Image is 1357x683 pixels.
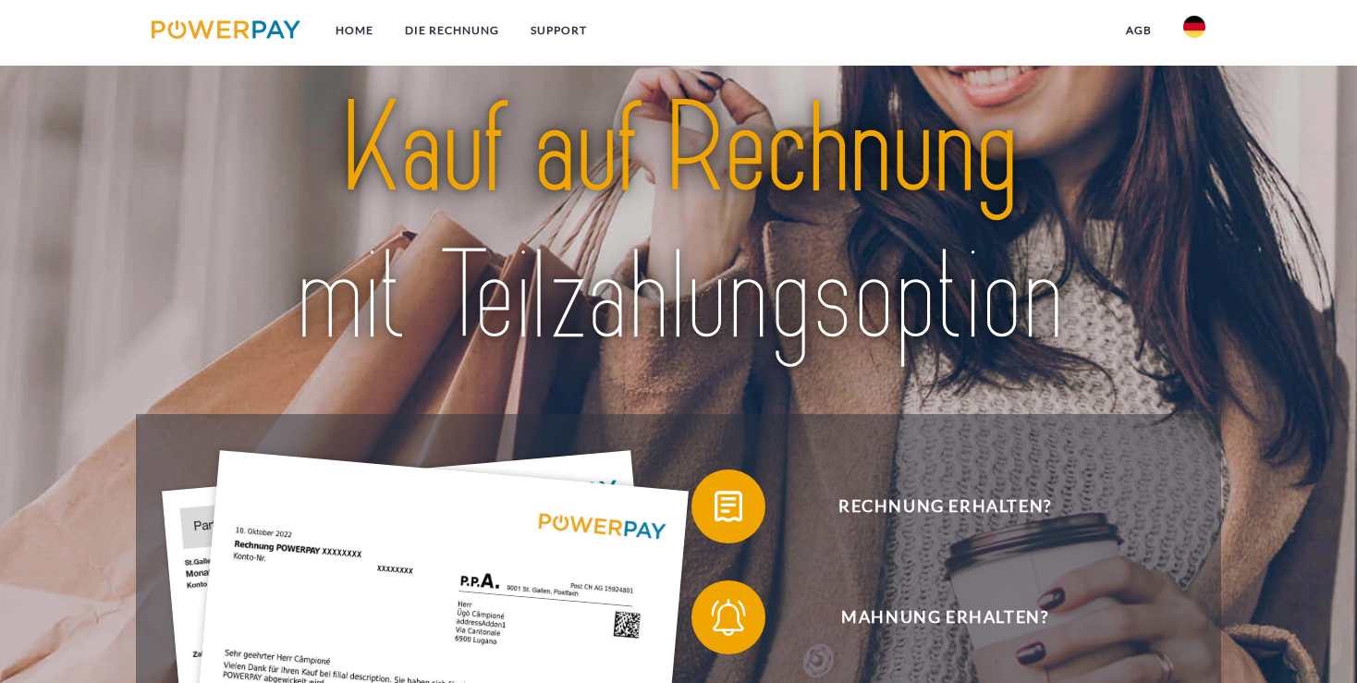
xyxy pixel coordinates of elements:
span: Mahnung erhalten? [718,580,1171,654]
img: logo-powerpay.svg [152,20,300,39]
img: title-powerpay_de.svg [203,68,1154,378]
img: de [1183,16,1205,38]
span: Rechnung erhalten? [718,470,1171,543]
button: Rechnung erhalten? [691,470,1172,543]
a: Home [320,14,389,47]
img: qb_bill.svg [705,483,752,530]
img: qb_bell.svg [705,594,752,640]
a: agb [1110,14,1168,47]
a: DIE RECHNUNG [389,14,515,47]
button: Mahnung erhalten? [691,580,1172,654]
a: SUPPORT [515,14,603,47]
iframe: Schaltfläche zum Öffnen des Messaging-Fensters [1283,609,1342,668]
